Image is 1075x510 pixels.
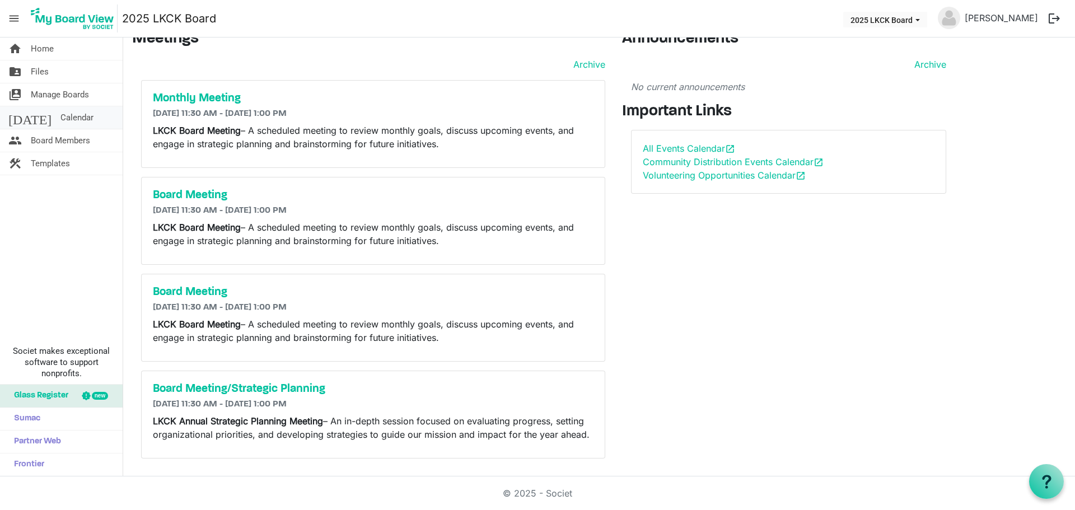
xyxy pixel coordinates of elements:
[8,106,52,129] span: [DATE]
[153,222,241,233] strong: LKCK Board Meeting
[8,431,61,453] span: Partner Web
[622,30,955,49] h3: Announcements
[31,152,70,175] span: Templates
[31,129,90,152] span: Board Members
[27,4,122,32] a: My Board View Logo
[153,415,323,427] strong: LKCK Annual Strategic Planning Meeting
[153,399,593,410] h6: [DATE] 11:30 AM - [DATE] 1:00 PM
[153,109,593,119] h6: [DATE] 11:30 AM - [DATE] 1:00 PM
[938,7,960,29] img: no-profile-picture.svg
[153,319,241,330] strong: LKCK Board Meeting
[153,189,593,202] a: Board Meeting
[153,92,593,105] a: Monthly Meeting
[5,345,118,379] span: Societ makes exceptional software to support nonprofits.
[643,170,806,181] a: Volunteering Opportunities Calendaropen_in_new
[8,83,22,106] span: switch_account
[153,221,593,247] p: – A scheduled meeting to review monthly goals, discuss upcoming events, and engage in strategic p...
[60,106,94,129] span: Calendar
[643,143,735,154] a: All Events Calendaropen_in_new
[31,60,49,83] span: Files
[31,38,54,60] span: Home
[796,171,806,181] span: open_in_new
[8,453,44,476] span: Frontier
[153,382,593,396] a: Board Meeting/Strategic Planning
[643,156,824,167] a: Community Distribution Events Calendaropen_in_new
[8,385,68,407] span: Glass Register
[153,414,593,441] p: – An in-depth session focused on evaluating progress, setting organizational priorities, and deve...
[153,205,593,216] h6: [DATE] 11:30 AM - [DATE] 1:00 PM
[1043,7,1066,30] button: logout
[122,7,216,30] a: 2025 LKCK Board
[8,38,22,60] span: home
[153,125,241,136] strong: LKCK Board Meeting
[814,157,824,167] span: open_in_new
[153,317,593,344] p: – A scheduled meeting to review monthly goals, discuss upcoming events, and engage in strategic p...
[8,152,22,175] span: construction
[622,102,955,121] h3: Important Links
[8,408,40,430] span: Sumac
[3,8,25,29] span: menu
[569,58,605,71] a: Archive
[910,58,946,71] a: Archive
[153,124,593,151] p: – A scheduled meeting to review monthly goals, discuss upcoming events, and engage in strategic p...
[8,129,22,152] span: people
[27,4,118,32] img: My Board View Logo
[960,7,1043,29] a: [PERSON_NAME]
[132,30,605,49] h3: Meetings
[725,144,735,154] span: open_in_new
[843,12,927,27] button: 2025 LKCK Board dropdownbutton
[631,80,946,93] p: No current announcements
[92,392,108,400] div: new
[153,302,593,313] h6: [DATE] 11:30 AM - [DATE] 1:00 PM
[153,286,593,299] a: Board Meeting
[31,83,89,106] span: Manage Boards
[503,488,572,499] a: © 2025 - Societ
[8,60,22,83] span: folder_shared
